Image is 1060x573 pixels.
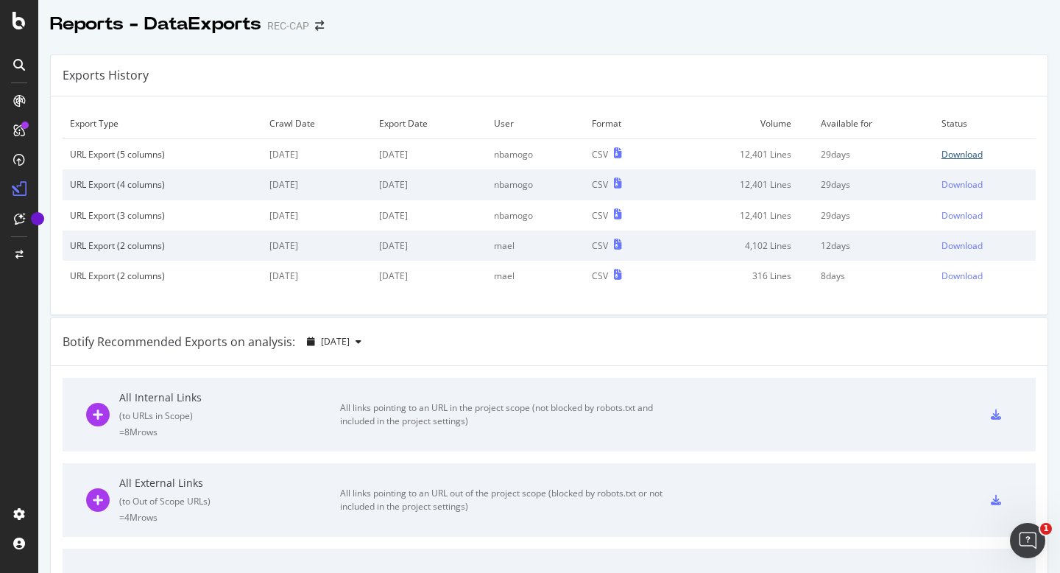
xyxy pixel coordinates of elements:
[267,18,309,33] div: REC-CAP
[991,409,1001,420] div: csv-export
[340,487,671,513] div: All links pointing to an URL out of the project scope (blocked by robots.txt or not included in t...
[487,231,584,261] td: mael
[262,169,372,200] td: [DATE]
[813,200,934,231] td: 29 days
[487,139,584,170] td: nbamogo
[666,169,813,200] td: 12,401 Lines
[666,261,813,291] td: 316 Lines
[372,231,487,261] td: [DATE]
[941,209,983,222] div: Download
[941,270,983,282] div: Download
[70,270,255,282] div: URL Export (2 columns)
[262,261,372,291] td: [DATE]
[372,139,487,170] td: [DATE]
[119,409,340,422] div: ( to URLs in Scope )
[315,21,324,31] div: arrow-right-arrow-left
[592,239,608,252] div: CSV
[666,139,813,170] td: 12,401 Lines
[262,231,372,261] td: [DATE]
[340,401,671,428] div: All links pointing to an URL in the project scope (not blocked by robots.txt and included in the ...
[119,511,340,524] div: = 4M rows
[70,148,255,161] div: URL Export (5 columns)
[813,261,934,291] td: 8 days
[666,200,813,231] td: 12,401 Lines
[584,108,666,139] td: Format
[487,169,584,200] td: nbamogo
[372,261,487,291] td: [DATE]
[31,212,44,225] div: Tooltip anchor
[813,108,934,139] td: Available for
[941,148,1028,161] a: Download
[262,108,372,139] td: Crawl Date
[63,334,295,351] div: Botify Recommended Exports on analysis:
[941,209,1028,222] a: Download
[592,209,608,222] div: CSV
[262,200,372,231] td: [DATE]
[301,330,367,354] button: [DATE]
[119,476,340,491] div: All External Links
[1010,523,1045,558] iframe: Intercom live chat
[941,239,1028,252] a: Download
[813,169,934,200] td: 29 days
[372,108,487,139] td: Export Date
[70,209,255,222] div: URL Export (3 columns)
[372,200,487,231] td: [DATE]
[941,178,983,191] div: Download
[119,426,340,438] div: = 8M rows
[941,239,983,252] div: Download
[666,108,813,139] td: Volume
[934,108,1036,139] td: Status
[63,108,262,139] td: Export Type
[70,239,255,252] div: URL Export (2 columns)
[813,139,934,170] td: 29 days
[941,178,1028,191] a: Download
[592,148,608,161] div: CSV
[63,67,149,84] div: Exports History
[592,178,608,191] div: CSV
[262,139,372,170] td: [DATE]
[941,270,1028,282] a: Download
[592,270,608,282] div: CSV
[487,108,584,139] td: User
[941,148,983,161] div: Download
[119,495,340,507] div: ( to Out of Scope URLs )
[813,231,934,261] td: 12 days
[70,178,255,191] div: URL Export (4 columns)
[321,335,350,348] span: 2025 Sep. 26th
[50,12,261,37] div: Reports - DataExports
[487,200,584,231] td: nbamogo
[487,261,584,291] td: mael
[991,495,1001,505] div: csv-export
[119,390,340,405] div: All Internal Links
[1040,523,1052,535] span: 1
[666,231,813,261] td: 4,102 Lines
[372,169,487,200] td: [DATE]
